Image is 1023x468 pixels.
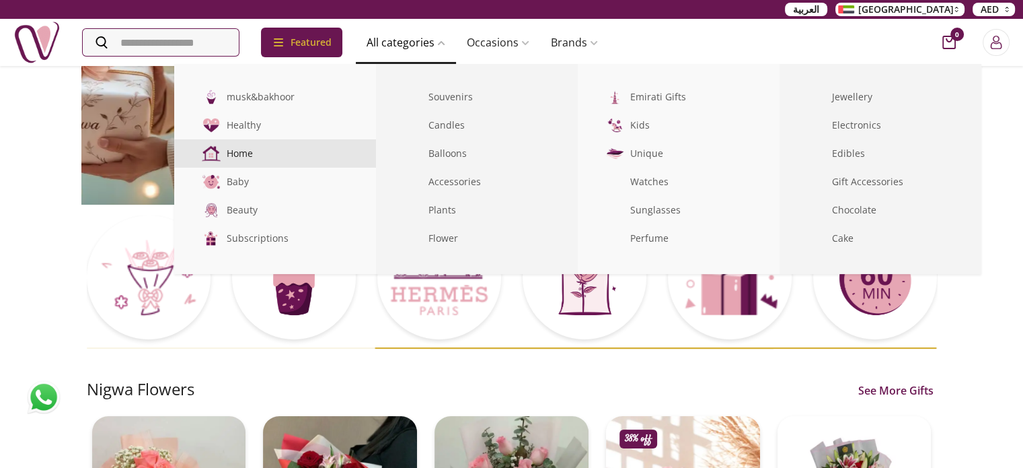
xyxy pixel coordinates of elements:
a: Card Thumbnail [232,215,356,342]
img: Edibles [806,143,827,164]
img: Cake [806,228,827,248]
a: SubscriptionsSubscriptions [174,224,376,253]
span: العربية [793,3,819,16]
button: Login [983,29,1010,56]
a: Card Thumbnail [523,215,646,342]
img: Beauty [201,200,221,220]
a: BalloonsBalloons [376,139,578,168]
a: Emirati GiftsEmirati Gifts [578,83,780,111]
a: BabyBaby [174,168,376,196]
button: [GEOGRAPHIC_DATA] [835,3,964,16]
a: CakeCake [780,224,981,253]
a: All categories [356,29,456,56]
img: Plants [403,200,423,220]
img: Healthy [201,115,221,135]
h2: Nigwa Flowers [87,378,194,400]
a: WatchesWatches [578,168,780,196]
span: off [641,432,652,446]
span: [GEOGRAPHIC_DATA] [858,3,954,16]
img: Home [200,143,223,165]
a: Gift AccessoriesGift Accessories [780,168,981,196]
a: PerfumePerfume [578,224,780,253]
img: Emirati Gifts [605,87,625,107]
span: AED [981,3,999,16]
img: Electronics [806,115,827,135]
a: ElectronicsElectronics [780,111,981,139]
span: 0 [950,28,964,41]
img: Unique [605,143,625,164]
a: HomeHome [174,139,376,168]
img: Sunglasses [605,200,625,220]
img: Accessories [403,172,423,192]
img: Souvenirs [403,87,423,107]
img: Nigwa-uae-gifts [13,19,61,66]
a: Card Thumbnail [87,215,211,342]
img: Gift Accessories [806,172,827,192]
a: SouvenirsSouvenirs [376,83,578,111]
a: FlowerFlower [376,224,578,253]
a: BeautyBeauty [174,196,376,224]
a: Brands [540,29,609,56]
img: Balloons [403,143,423,164]
input: Search [83,29,239,56]
a: SunglassesSunglasses [578,196,780,224]
p: 38% [625,432,652,446]
img: Candles [403,115,423,135]
a: Occasions [456,29,540,56]
a: PlantsPlants [376,196,578,224]
a: UniqueUnique [578,139,780,168]
img: Jewellery [806,87,827,107]
button: cart-button [942,36,956,49]
img: Watches [605,172,625,192]
a: KidsKids [578,111,780,139]
a: Card Thumbnail [813,215,937,342]
div: Featured [261,28,342,57]
a: Card Thumbnail [377,215,501,342]
a: AccessoriesAccessories [376,168,578,196]
img: Arabic_dztd3n.png [838,5,854,13]
img: Flower [403,228,423,248]
a: ChocolateChocolate [780,196,981,224]
a: Card Thumbnail [668,215,792,342]
button: AED [973,3,1015,16]
img: musk&bakhoor [201,87,221,107]
img: Chocolate [806,200,827,220]
img: whatsapp [27,380,61,414]
img: Baby [201,172,221,192]
a: HealthyHealthy [174,111,376,139]
a: See More Gifts [855,382,937,399]
a: JewelleryJewellery [780,83,981,111]
img: Subscriptions [201,228,221,248]
img: Kids [605,115,625,135]
a: CandlesCandles [376,111,578,139]
a: EdiblesEdibles [780,139,981,168]
img: Perfume [605,228,625,248]
a: musk&bakhoormusk&bakhoor [174,83,376,111]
